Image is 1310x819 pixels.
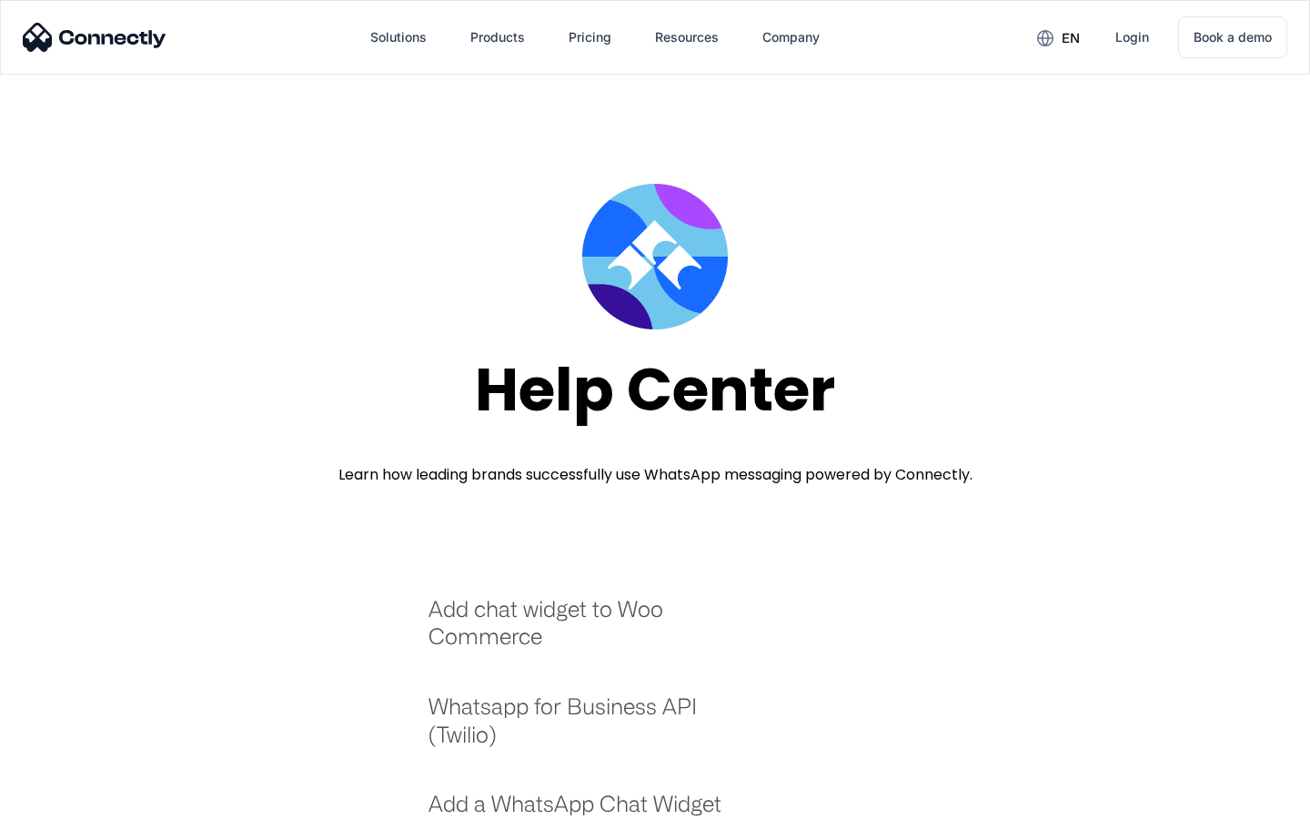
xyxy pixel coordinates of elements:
[36,787,109,813] ul: Language list
[762,25,820,50] div: Company
[1101,15,1164,59] a: Login
[428,693,746,766] a: Whatsapp for Business API (Twilio)
[428,595,746,669] a: Add chat widget to Woo Commerce
[569,25,611,50] div: Pricing
[554,15,626,59] a: Pricing
[475,357,835,423] div: Help Center
[370,25,427,50] div: Solutions
[470,25,525,50] div: Products
[338,464,972,486] div: Learn how leading brands successfully use WhatsApp messaging powered by Connectly.
[1178,16,1287,58] a: Book a demo
[18,787,109,813] aside: Language selected: English
[1062,25,1080,51] div: en
[655,25,719,50] div: Resources
[1115,25,1149,50] div: Login
[23,23,166,52] img: Connectly Logo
